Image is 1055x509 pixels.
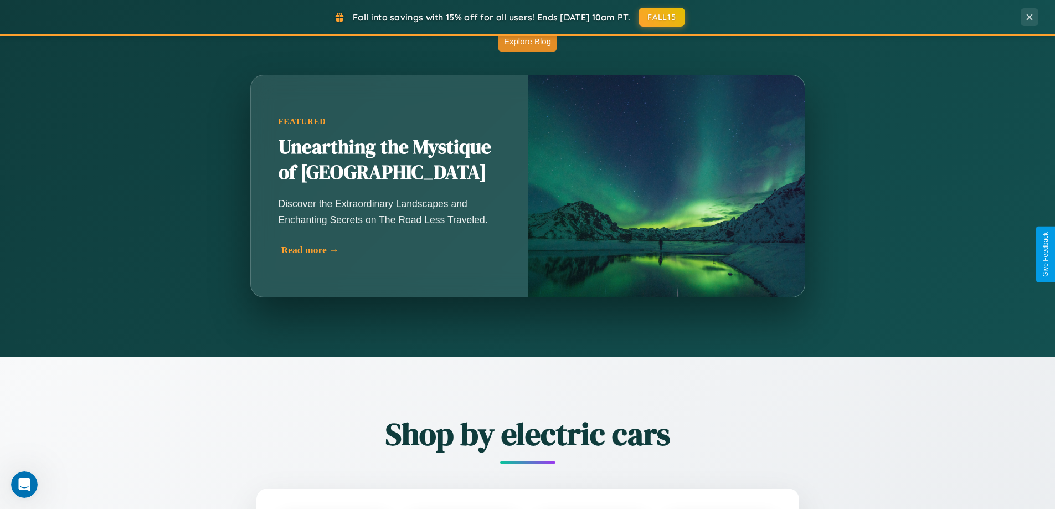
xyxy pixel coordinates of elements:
div: Give Feedback [1042,232,1049,277]
p: Discover the Extraordinary Landscapes and Enchanting Secrets on The Road Less Traveled. [279,196,500,227]
div: Featured [279,117,500,126]
button: Explore Blog [498,31,557,52]
span: Fall into savings with 15% off for all users! Ends [DATE] 10am PT. [353,12,630,23]
iframe: Intercom live chat [11,471,38,498]
h2: Unearthing the Mystique of [GEOGRAPHIC_DATA] [279,135,500,186]
div: Read more → [281,244,503,256]
h2: Shop by electric cars [195,413,860,455]
button: FALL15 [639,8,685,27]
